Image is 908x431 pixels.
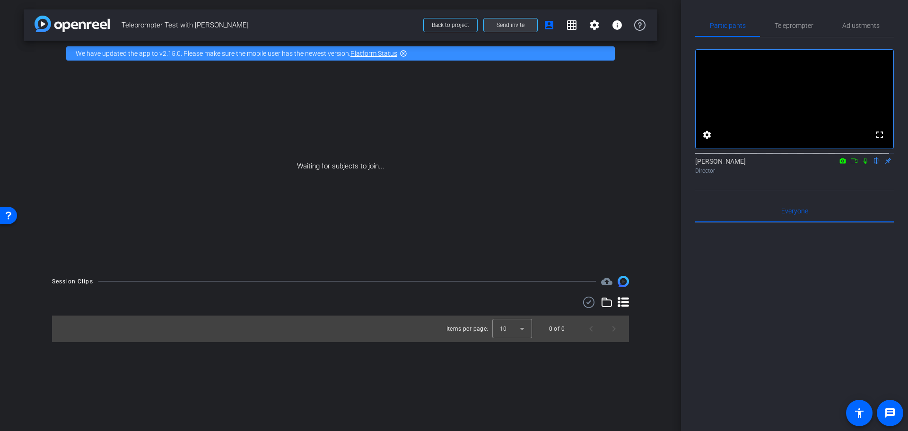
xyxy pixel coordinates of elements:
img: Session clips [618,276,629,287]
button: Send invite [483,18,538,32]
div: [PERSON_NAME] [695,157,894,175]
mat-icon: settings [589,19,600,31]
div: 0 of 0 [549,324,565,334]
div: We have updated the app to v2.15.0. Please make sure the mobile user has the newest version. [66,46,615,61]
mat-icon: grid_on [566,19,577,31]
span: Adjustments [842,22,880,29]
mat-icon: highlight_off [400,50,407,57]
div: Items per page: [446,324,489,334]
div: Waiting for subjects to join... [24,66,657,266]
mat-icon: fullscreen [874,129,885,141]
span: Participants [710,22,746,29]
a: Platform Status [350,50,397,57]
span: Back to project [432,22,469,28]
mat-icon: cloud_upload [601,276,612,287]
span: Everyone [781,208,808,214]
button: Previous page [580,317,602,340]
mat-icon: message [884,407,896,419]
div: Session Clips [52,277,93,286]
img: app-logo [35,16,110,32]
mat-icon: account_box [543,19,555,31]
mat-icon: flip [871,156,882,165]
div: Director [695,167,894,175]
span: Teleprompter Test with [PERSON_NAME] [122,16,418,35]
mat-icon: accessibility [854,407,865,419]
button: Next page [602,317,625,340]
span: Teleprompter [775,22,813,29]
span: Destinations for your clips [601,276,612,287]
mat-icon: settings [701,129,713,141]
button: Back to project [423,18,478,32]
span: Send invite [497,21,524,29]
mat-icon: info [611,19,623,31]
